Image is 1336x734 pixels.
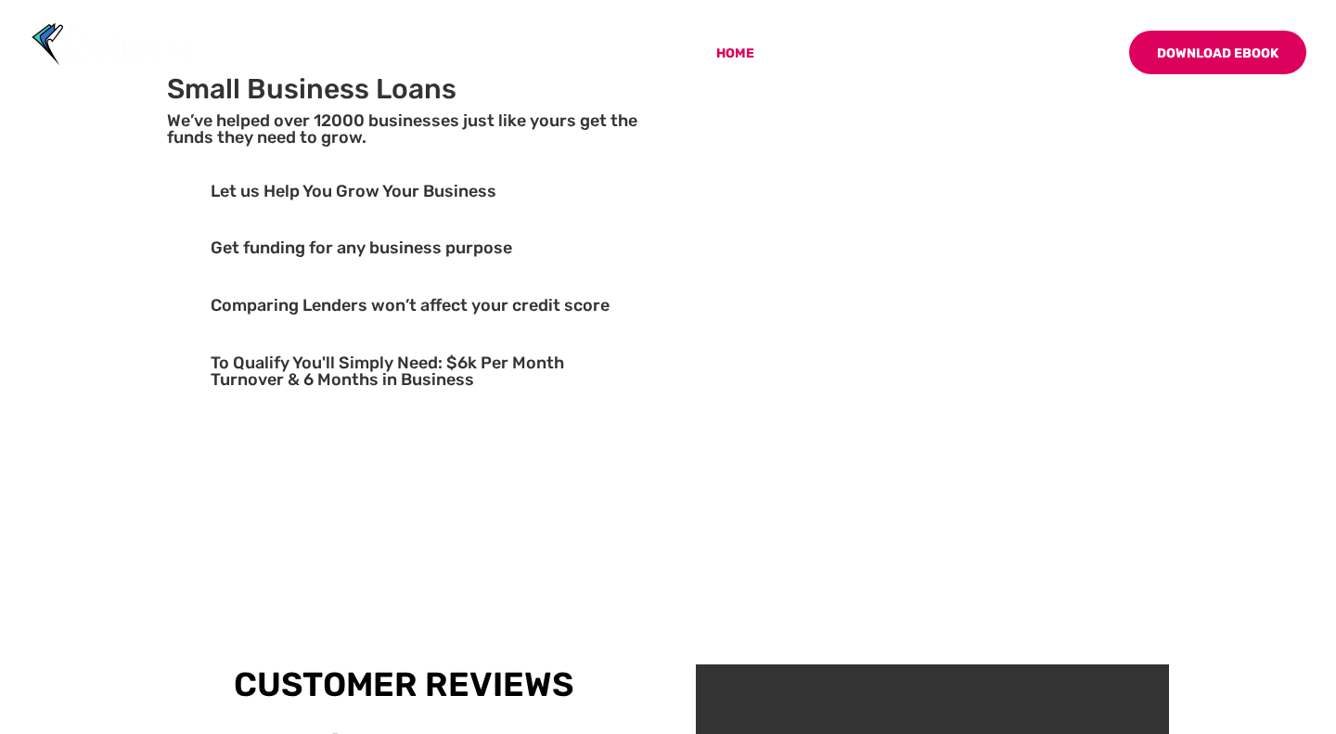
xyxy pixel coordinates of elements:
span: Comparing Lenders won’t affect your credit score [211,295,610,315]
h3: Customer Reviews [167,664,640,704]
img: Bizzloans New Zealand [32,23,193,69]
span: [DATE] [260,480,325,502]
a: Contact Us [1022,47,1105,91]
a: Download Ebook [1129,31,1306,74]
a: Home [716,47,754,91]
span: Let us Help You Grow Your Business [211,181,496,201]
a: The Loans [848,47,939,91]
span: To Qualify You'll Simply Need: $6k Per Month Turnover & 6 Months in Business [211,353,564,390]
a: About [778,47,824,91]
span: Get funding for any business purpose [211,238,512,258]
h3: ✓ Special Offer: 4 Weeks No Repayments on Unsecured Business Loans Up to $500 000! Offer valid un... [167,424,640,513]
a: Blog [963,47,998,91]
h4: We’ve helped over 12000 businesses just like yours get the funds they need to grow. [167,112,640,155]
h1: Small Business Loans [167,75,640,112]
